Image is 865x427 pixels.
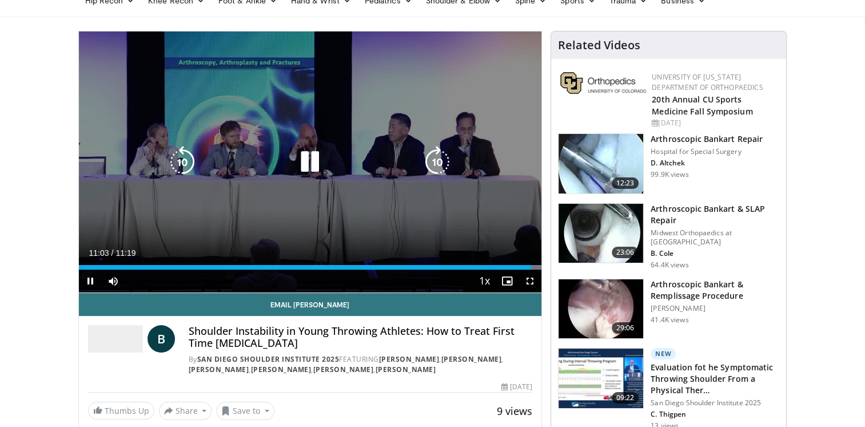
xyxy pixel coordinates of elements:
a: [PERSON_NAME] [189,365,249,374]
p: San Diego Shoulder Institute 2025 [651,398,779,408]
a: Thumbs Up [88,402,154,420]
p: 64.4K views [651,260,688,270]
a: University of [US_STATE] Department of Orthopaedics [652,72,763,92]
a: 23:06 Arthroscopic Bankart & SLAP Repair Midwest Orthopaedics at [GEOGRAPHIC_DATA] B. Cole 64.4K ... [558,203,779,270]
div: [DATE] [652,118,777,128]
img: wolf_3.png.150x105_q85_crop-smart_upscale.jpg [559,279,643,339]
h3: Evaluation fot he Symptomatic Throwing Shoulder From a Physical Ther… [651,362,779,396]
a: 20th Annual CU Sports Medicine Fall Symposium [652,94,752,117]
p: New [651,348,676,359]
video-js: Video Player [79,31,542,293]
h3: Arthroscopic Bankart Repair [651,133,763,145]
span: 09:22 [612,392,639,404]
p: B. Cole [651,249,779,258]
a: San Diego Shoulder Institute 2025 [197,354,340,364]
span: 12:23 [612,177,639,189]
p: C. Thigpen [651,410,779,419]
span: 11:19 [115,248,135,258]
button: Share [159,402,212,420]
h4: Related Videos [558,38,640,52]
a: [PERSON_NAME] [251,365,312,374]
span: 9 views [497,404,532,418]
a: B [148,325,175,353]
button: Pause [79,270,102,292]
div: Progress Bar [79,265,542,270]
span: 11:03 [89,248,109,258]
a: [PERSON_NAME] [313,365,374,374]
p: 41.4K views [651,315,688,325]
p: Hospital for Special Surgery [651,147,763,156]
p: D. Altchek [651,159,763,168]
span: 29:06 [612,322,639,334]
img: 355603a8-37da-49b6-856f-e00d7e9307d3.png.150x105_q85_autocrop_double_scale_upscale_version-0.2.png [560,72,646,94]
button: Fullscreen [519,270,541,292]
button: Enable picture-in-picture mode [496,270,519,292]
p: 99.9K views [651,170,688,179]
span: / [111,248,114,258]
p: [PERSON_NAME] [651,304,779,313]
button: Save to [216,402,274,420]
img: San Diego Shoulder Institute 2025 [88,325,143,353]
h3: Arthroscopic Bankart & Remplissage Procedure [651,279,779,302]
a: [PERSON_NAME] [379,354,440,364]
button: Playback Rate [473,270,496,292]
a: Email [PERSON_NAME] [79,293,542,316]
a: 12:23 Arthroscopic Bankart Repair Hospital for Special Surgery D. Altchek 99.9K views [558,133,779,194]
img: 52bd361f-5ad8-4d12-917c-a6aadf70de3f.150x105_q85_crop-smart_upscale.jpg [559,349,643,408]
h3: Arthroscopic Bankart & SLAP Repair [651,203,779,226]
p: Midwest Orthopaedics at [GEOGRAPHIC_DATA] [651,228,779,247]
div: [DATE] [501,382,532,392]
h4: Shoulder Instability in Young Throwing Athletes: How to Treat First Time [MEDICAL_DATA] [189,325,533,350]
div: By FEATURING , , , , , [189,354,533,375]
img: 10039_3.png.150x105_q85_crop-smart_upscale.jpg [559,134,643,193]
a: 29:06 Arthroscopic Bankart & Remplissage Procedure [PERSON_NAME] 41.4K views [558,279,779,339]
a: [PERSON_NAME] [441,354,502,364]
a: [PERSON_NAME] [376,365,436,374]
button: Mute [102,270,125,292]
img: cole_0_3.png.150x105_q85_crop-smart_upscale.jpg [559,204,643,263]
span: 23:06 [612,247,639,258]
